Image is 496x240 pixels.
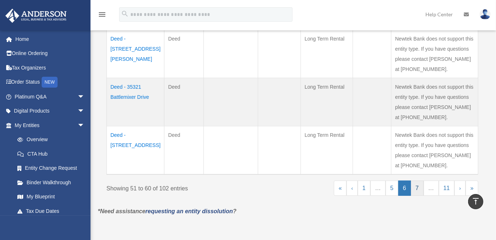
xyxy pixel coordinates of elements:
a: My Blueprint [10,190,92,204]
a: 6 [398,181,411,196]
div: NEW [42,77,58,88]
td: Long Term Rental [301,126,353,174]
td: Newtek Bank does not support this entity type. If you have questions please contact [PERSON_NAME]... [391,126,478,174]
td: Deed [164,30,203,78]
img: User Pic [480,9,491,20]
td: Long Term Rental [301,78,353,126]
td: Deed - [STREET_ADDRESS] [107,126,164,174]
a: Previous [346,181,358,196]
td: Newtek Bank does not support this entity type. If you have questions please contact [PERSON_NAME]... [391,78,478,126]
a: CTA Hub [10,147,92,161]
a: Last [466,181,478,196]
a: … [370,181,386,196]
i: vertical_align_top [471,197,480,206]
a: Entity Change Request [10,161,92,176]
td: Long Term Rental [301,30,353,78]
a: Online Ordering [5,46,96,61]
a: My Entitiesarrow_drop_down [5,118,92,132]
a: Tax Due Dates [10,204,92,218]
div: Showing 51 to 60 of 102 entries [106,181,287,194]
a: vertical_align_top [468,194,483,209]
a: requesting an entity dissolution [146,208,233,214]
i: search [121,10,129,18]
a: 11 [439,181,455,196]
td: Deed [164,78,203,126]
a: Home [5,32,96,46]
a: Tax Organizers [5,60,96,75]
a: Order StatusNEW [5,75,96,90]
a: Binder Walkthrough [10,175,92,190]
img: Anderson Advisors Platinum Portal [3,9,69,23]
span: arrow_drop_down [77,89,92,104]
a: Overview [10,132,88,147]
a: menu [98,13,106,19]
span: arrow_drop_down [77,118,92,133]
a: 5 [386,181,398,196]
td: Newtek Bank does not support this entity type. If you have questions please contact [PERSON_NAME]... [391,30,478,78]
td: Deed - [STREET_ADDRESS][PERSON_NAME] [107,30,164,78]
a: 7 [411,181,424,196]
a: Platinum Q&Aarrow_drop_down [5,89,96,104]
a: 1 [358,181,370,196]
span: arrow_drop_down [77,104,92,119]
td: Deed [164,126,203,174]
a: Digital Productsarrow_drop_down [5,104,96,118]
a: … [424,181,439,196]
a: First [334,181,346,196]
em: *Need assistance ? [98,208,236,214]
a: Next [454,181,466,196]
td: Deed - 35321 Battlemixer Drive [107,78,164,126]
i: menu [98,10,106,19]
